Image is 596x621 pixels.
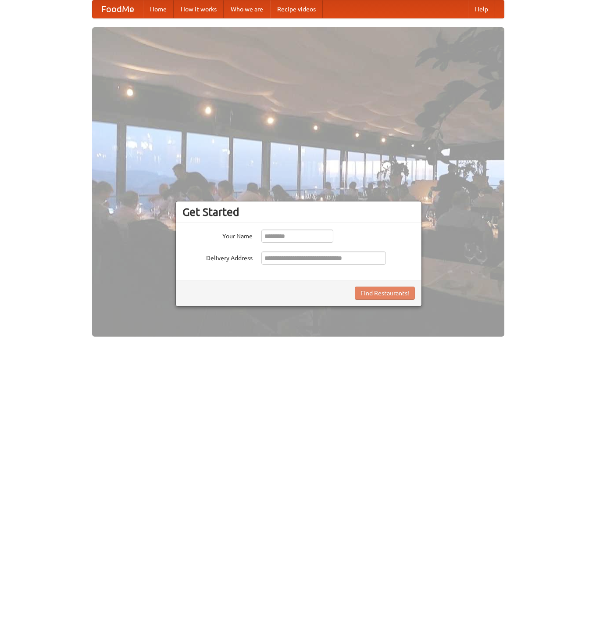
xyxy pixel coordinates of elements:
[143,0,174,18] a: Home
[182,205,415,219] h3: Get Started
[182,230,253,241] label: Your Name
[174,0,224,18] a: How it works
[468,0,495,18] a: Help
[224,0,270,18] a: Who we are
[270,0,323,18] a: Recipe videos
[93,0,143,18] a: FoodMe
[355,287,415,300] button: Find Restaurants!
[182,251,253,262] label: Delivery Address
